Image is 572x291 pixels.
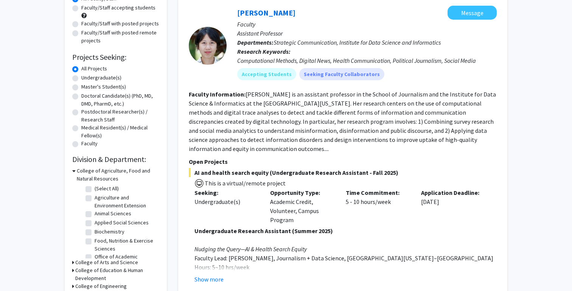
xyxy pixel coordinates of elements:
[72,155,159,164] h2: Division & Department:
[204,179,286,187] span: This is a virtual/remote project
[75,266,159,282] h3: College of Education & Human Development
[95,185,119,193] label: (Select All)
[81,124,159,140] label: Medical Resident(s) / Medical Fellow(s)
[194,254,493,262] span: Faculty Lead: [PERSON_NAME], Journalism + Data Science, [GEOGRAPHIC_DATA][US_STATE]–[GEOGRAPHIC_D...
[72,53,159,62] h2: Projects Seeking:
[237,56,497,65] div: Computational Methods, Digital News, Health Communication, Political Journalism, Social Media
[264,188,340,224] div: Academic Credit, Volunteer, Campus Program
[340,188,416,224] div: 5 - 10 hours/week
[237,29,497,38] p: Assistant Professor
[81,65,107,73] label: All Projects
[77,167,159,183] h3: College of Agriculture, Food and Natural Resources
[81,83,126,91] label: Master's Student(s)
[421,188,485,197] p: Application Deadline:
[81,108,159,124] label: Postdoctoral Researcher(s) / Research Staff
[81,92,159,108] label: Doctoral Candidate(s) (PhD, MD, DMD, PharmD, etc.)
[95,194,157,210] label: Agriculture and Environment Extension
[6,257,32,285] iframe: Chat
[194,245,307,253] em: Nudging the Query—AI & Health Search Equity
[189,168,497,177] span: AI and health search equity (Undergraduate Research Assistant - Fall 2025)
[189,157,497,166] p: Open Projects
[194,263,249,271] span: Hours: 5~10 hrs/week
[299,68,384,80] mat-chip: Seeking Faculty Collaborators
[274,39,441,46] span: Strategic Communication, Institute for Data Science and Informatics
[81,4,155,12] label: Faculty/Staff accepting students
[346,188,410,197] p: Time Commitment:
[75,282,127,290] h3: College of Engineering
[237,8,295,17] a: [PERSON_NAME]
[194,188,259,197] p: Seeking:
[81,74,121,82] label: Undergraduate(s)
[237,20,497,29] p: Faculty
[270,188,334,197] p: Opportunity Type:
[189,90,246,98] b: Faculty Information:
[81,20,159,28] label: Faculty/Staff with posted projects
[81,29,159,45] label: Faculty/Staff with posted remote projects
[194,197,259,206] div: Undergraduate(s)
[95,237,157,253] label: Food, Nutrition & Exercise Sciences
[81,140,98,148] label: Faculty
[194,227,333,235] strong: Undergraduate Research Assistant (Summer 2025)
[237,48,291,55] b: Research Keywords:
[75,258,138,266] h3: College of Arts and Science
[95,228,124,236] label: Biochemistry
[415,188,491,224] div: [DATE]
[189,90,496,153] fg-read-more: [PERSON_NAME] is an assistant professor in the School of Journalism and the Institute for Data Sc...
[448,6,497,20] button: Message Chau Tong
[95,253,157,269] label: Office of Academic Programs
[95,219,149,227] label: Applied Social Sciences
[237,68,296,80] mat-chip: Accepting Students
[95,210,131,218] label: Animal Sciences
[194,275,224,284] button: Show more
[237,39,274,46] b: Departments:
